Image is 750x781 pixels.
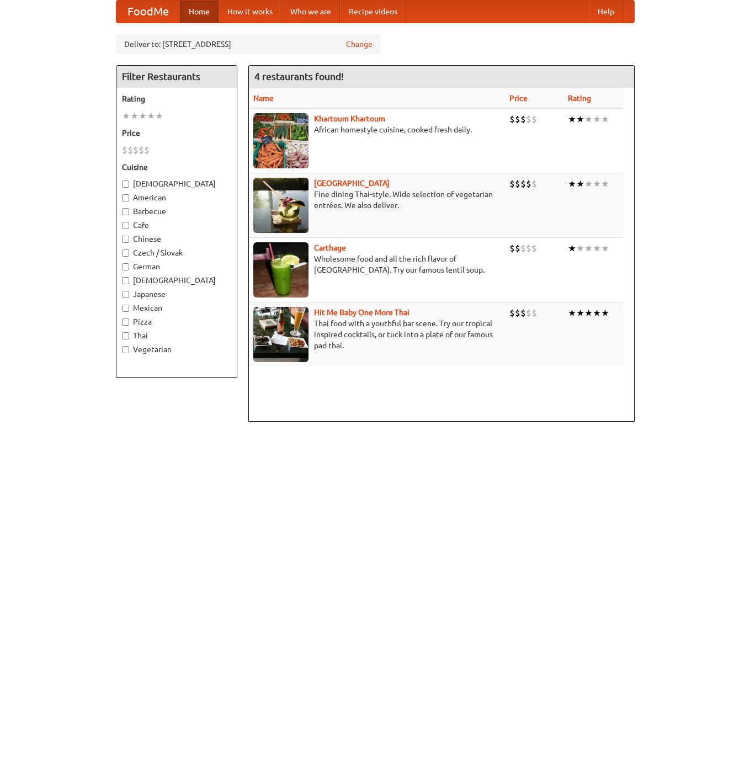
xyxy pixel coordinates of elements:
[254,71,344,82] ng-pluralize: 4 restaurants found!
[520,113,526,125] li: $
[130,110,139,122] li: ★
[515,307,520,319] li: $
[314,179,390,188] a: [GEOGRAPHIC_DATA]
[584,113,593,125] li: ★
[531,307,537,319] li: $
[122,208,129,215] input: Barbecue
[568,242,576,254] li: ★
[253,189,501,211] p: Fine dining Thai-style. Wide selection of vegetarian entrées. We also deliver.
[253,94,274,103] a: Name
[520,178,526,190] li: $
[568,178,576,190] li: ★
[253,318,501,351] p: Thai food with a youthful bar scene. Try our tropical inspired cocktails, or tuck into a plate of...
[520,307,526,319] li: $
[526,242,531,254] li: $
[122,222,129,229] input: Cafe
[122,249,129,257] input: Czech / Slovak
[122,344,231,355] label: Vegetarian
[526,113,531,125] li: $
[531,113,537,125] li: $
[593,242,601,254] li: ★
[122,332,129,339] input: Thai
[127,144,133,156] li: $
[122,261,231,272] label: German
[526,178,531,190] li: $
[509,94,528,103] a: Price
[122,275,231,286] label: [DEMOGRAPHIC_DATA]
[116,34,381,54] div: Deliver to: [STREET_ADDRESS]
[509,307,515,319] li: $
[526,307,531,319] li: $
[122,220,231,231] label: Cafe
[122,180,129,188] input: [DEMOGRAPHIC_DATA]
[568,307,576,319] li: ★
[576,242,584,254] li: ★
[253,253,501,275] p: Wholesome food and all the rich flavor of [GEOGRAPHIC_DATA]. Try our famous lentil soup.
[133,144,139,156] li: $
[253,242,308,297] img: carthage.jpg
[122,316,231,327] label: Pizza
[122,162,231,173] h5: Cuisine
[180,1,219,23] a: Home
[122,346,129,353] input: Vegetarian
[314,114,385,123] a: Khartoum Khartoum
[122,233,231,245] label: Chinese
[155,110,163,122] li: ★
[314,308,409,317] a: Hit Me Baby One More Thai
[584,307,593,319] li: ★
[122,93,231,104] h5: Rating
[509,113,515,125] li: $
[122,263,129,270] input: German
[520,242,526,254] li: $
[576,113,584,125] li: ★
[122,178,231,189] label: [DEMOGRAPHIC_DATA]
[515,113,520,125] li: $
[584,242,593,254] li: ★
[116,66,237,88] h4: Filter Restaurants
[576,307,584,319] li: ★
[314,243,346,252] a: Carthage
[601,113,609,125] li: ★
[593,113,601,125] li: ★
[122,236,129,243] input: Chinese
[122,330,231,341] label: Thai
[139,144,144,156] li: $
[122,194,129,201] input: American
[568,94,591,103] a: Rating
[219,1,281,23] a: How it works
[122,291,129,298] input: Japanese
[139,110,147,122] li: ★
[531,178,537,190] li: $
[531,242,537,254] li: $
[253,124,501,135] p: African homestyle cuisine, cooked fresh daily.
[122,289,231,300] label: Japanese
[515,242,520,254] li: $
[601,307,609,319] li: ★
[122,127,231,139] h5: Price
[509,242,515,254] li: $
[253,113,308,168] img: khartoum.jpg
[568,113,576,125] li: ★
[346,39,373,50] a: Change
[122,144,127,156] li: $
[593,307,601,319] li: ★
[122,277,129,284] input: [DEMOGRAPHIC_DATA]
[281,1,340,23] a: Who we are
[116,1,180,23] a: FoodMe
[340,1,406,23] a: Recipe videos
[144,144,150,156] li: $
[601,178,609,190] li: ★
[122,110,130,122] li: ★
[576,178,584,190] li: ★
[253,307,308,362] img: babythai.jpg
[122,318,129,326] input: Pizza
[122,302,231,314] label: Mexican
[253,178,308,233] img: satay.jpg
[122,247,231,258] label: Czech / Slovak
[509,178,515,190] li: $
[122,206,231,217] label: Barbecue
